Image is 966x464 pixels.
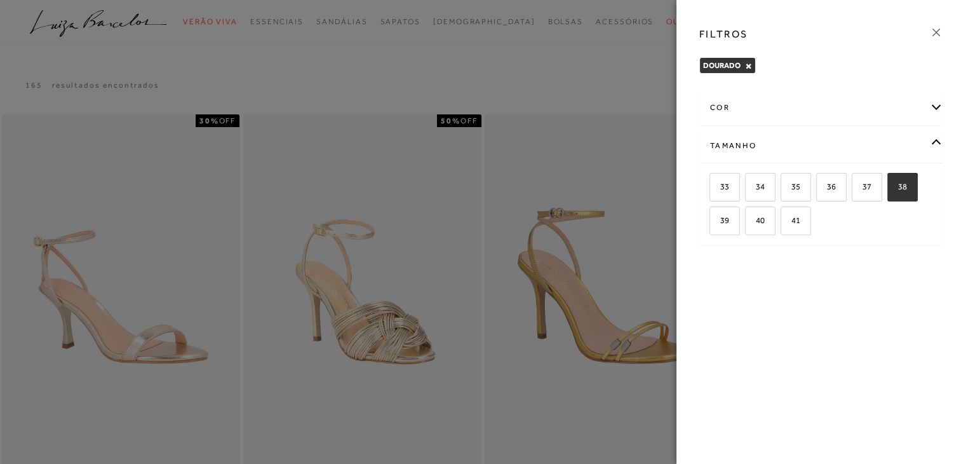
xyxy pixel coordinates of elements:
span: 40 [746,215,765,225]
span: DOURADO [703,61,741,70]
input: 36 [814,182,827,195]
span: 41 [782,215,800,225]
div: Tamanho [700,129,943,163]
span: 35 [782,182,800,191]
input: 34 [743,182,756,195]
input: 41 [779,216,791,229]
input: 40 [743,216,756,229]
input: 37 [850,182,862,195]
input: 38 [885,182,898,195]
span: 36 [817,182,836,191]
input: 39 [708,216,720,229]
h3: FILTROS [699,27,748,41]
input: 35 [779,182,791,195]
div: cor [700,91,943,125]
span: 34 [746,182,765,191]
span: 37 [853,182,871,191]
input: 33 [708,182,720,195]
span: 33 [711,182,729,191]
span: 38 [889,182,907,191]
span: 39 [711,215,729,225]
button: DOURADO Close [745,62,752,71]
